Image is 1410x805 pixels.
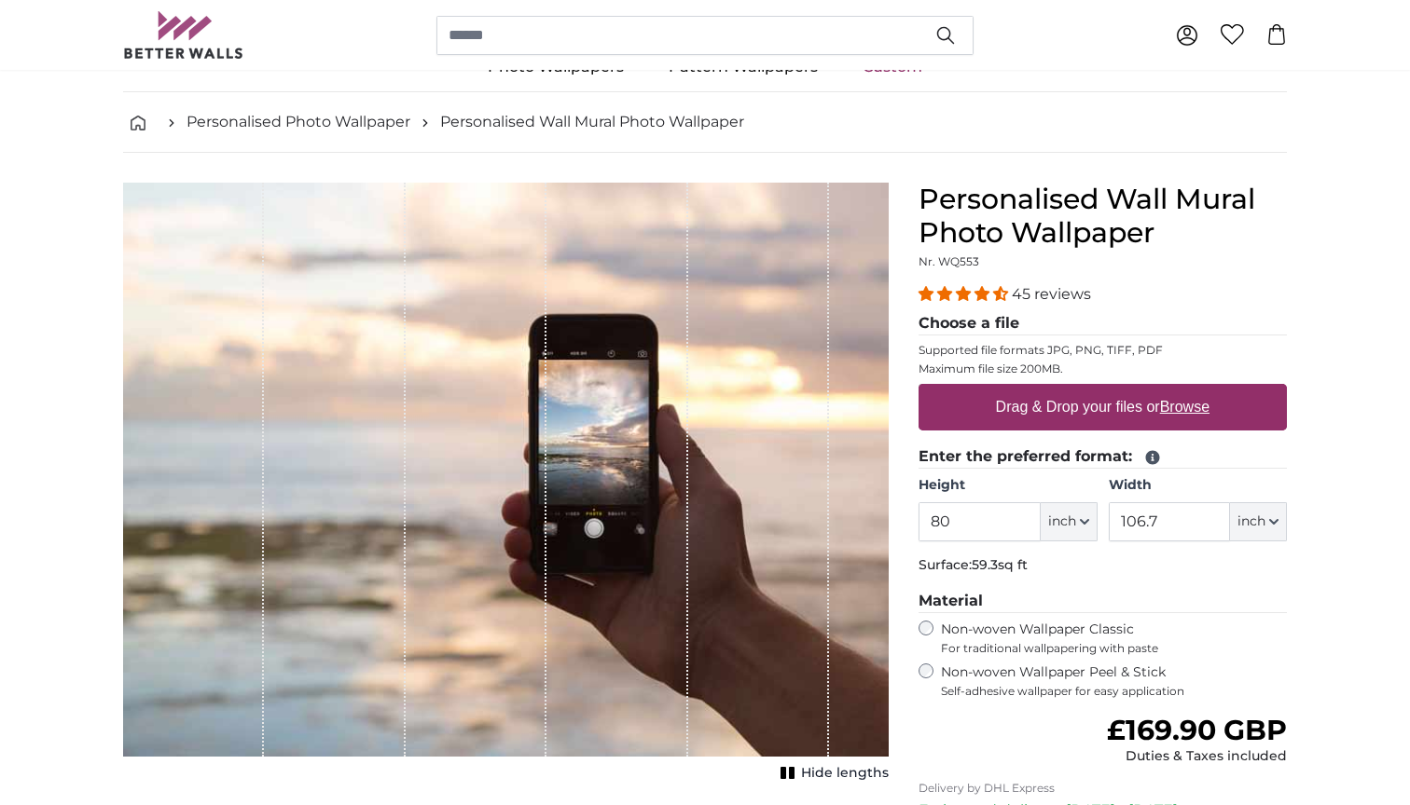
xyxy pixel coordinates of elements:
label: Height [919,476,1097,495]
legend: Choose a file [919,312,1287,335]
img: Betterwalls [123,11,244,59]
label: Non-woven Wallpaper Classic [941,621,1287,656]
button: inch [1041,502,1098,541]
div: 1 of 1 [123,183,889,786]
label: Drag & Drop your files or [988,389,1217,426]
span: inch [1237,512,1265,531]
label: Width [1109,476,1287,495]
span: 59.3sq ft [972,556,1028,573]
div: Duties & Taxes included [1107,747,1287,766]
span: Self-adhesive wallpaper for easy application [941,684,1287,699]
u: Browse [1160,399,1210,415]
span: Hide lengths [801,764,889,783]
span: 4.36 stars [919,285,1012,303]
button: inch [1230,502,1287,541]
span: For traditional wallpapering with paste [941,641,1287,656]
p: Surface: [919,556,1287,575]
span: inch [1048,512,1076,531]
p: Delivery by DHL Express [919,781,1287,796]
span: 45 reviews [1012,285,1091,303]
p: Supported file formats JPG, PNG, TIFF, PDF [919,343,1287,358]
span: £169.90 GBP [1107,713,1287,747]
a: Personalised Wall Mural Photo Wallpaper [440,111,744,133]
legend: Material [919,590,1287,613]
label: Non-woven Wallpaper Peel & Stick [941,663,1287,699]
nav: breadcrumbs [123,92,1287,153]
a: Personalised Photo Wallpaper [187,111,410,133]
button: Hide lengths [775,760,889,786]
p: Maximum file size 200MB. [919,362,1287,376]
legend: Enter the preferred format: [919,445,1287,469]
span: Nr. WQ553 [919,254,979,268]
h1: Personalised Wall Mural Photo Wallpaper [919,183,1287,250]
